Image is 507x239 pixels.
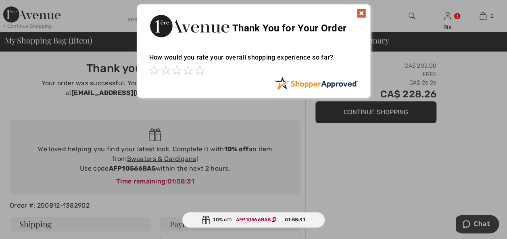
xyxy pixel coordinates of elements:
[182,212,325,228] div: 10% off:
[149,12,230,39] img: Thank You for Your Order
[232,23,346,34] span: Thank You for Your Order
[357,8,366,18] img: x
[18,6,34,13] span: Chat
[236,217,271,223] ins: AFP10566BA5
[149,45,358,76] div: How would you rate your overall shopping experience so far?
[202,216,210,224] img: Gift.svg
[284,216,305,223] span: 01:58:31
